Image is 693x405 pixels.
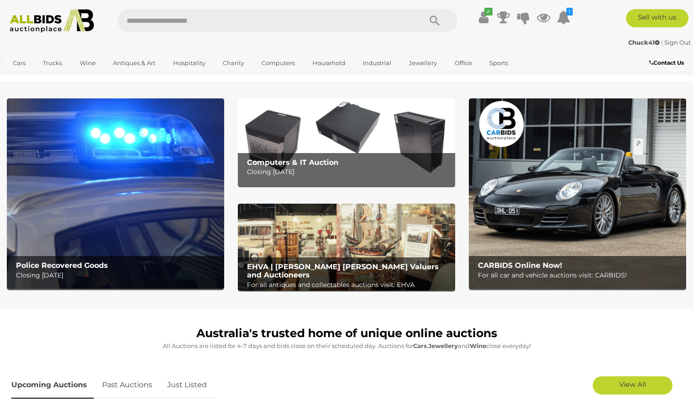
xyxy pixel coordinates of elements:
a: Just Listed [160,372,214,399]
a: Sign Out [664,39,691,46]
p: For all car and vehicle auctions visit: CARBIDS! [478,270,682,281]
a: Office [449,56,478,71]
img: CARBIDS Online Now! [469,98,686,289]
a: CARBIDS Online Now! CARBIDS Online Now! For all car and vehicle auctions visit: CARBIDS! [469,98,686,289]
a: Household [307,56,351,71]
span: | [661,39,663,46]
a: Charity [217,56,250,71]
b: Police Recovered Goods [16,261,108,270]
strong: Chuck41 [628,39,660,46]
strong: Wine [470,342,486,349]
strong: Cars [413,342,427,349]
a: Police Recovered Goods Police Recovered Goods Closing [DATE] [7,98,224,289]
button: Search [412,9,457,32]
b: Computers & IT Auction [247,158,339,167]
img: Allbids.com.au [5,9,99,33]
strong: Jewellery [428,342,458,349]
a: Sports [483,56,514,71]
b: CARBIDS Online Now! [478,261,562,270]
a: ✔ [477,9,490,26]
a: 1 [557,9,570,26]
p: Closing [DATE] [247,166,451,178]
img: Police Recovered Goods [7,98,224,289]
p: Closing [DATE] [16,270,220,281]
a: Jewellery [403,56,443,71]
p: For all antiques and collectables auctions visit: EHVA [247,279,451,291]
p: All Auctions are listed for 4-7 days and bids close on their scheduled day. Auctions for , and cl... [11,341,682,351]
a: Upcoming Auctions [11,372,94,399]
a: Computers [256,56,301,71]
a: Hospitality [167,56,211,71]
a: [GEOGRAPHIC_DATA] [7,71,83,86]
i: ✔ [484,8,493,15]
a: Trucks [37,56,68,71]
a: Sell with us [626,9,688,27]
a: Wine [74,56,102,71]
i: 1 [566,8,573,15]
a: Industrial [357,56,397,71]
span: View All [619,380,646,389]
a: Computers & IT Auction Computers & IT Auction Closing [DATE] [238,98,455,185]
a: Past Auctions [95,372,159,399]
a: View All [593,376,672,395]
a: Contact Us [649,58,686,68]
b: EHVA | [PERSON_NAME] [PERSON_NAME] Valuers and Auctioneers [247,262,439,279]
a: EHVA | Evans Hastings Valuers and Auctioneers EHVA | [PERSON_NAME] [PERSON_NAME] Valuers and Auct... [238,204,455,291]
h1: Australia's trusted home of unique online auctions [11,327,682,340]
img: EHVA | Evans Hastings Valuers and Auctioneers [238,204,455,291]
img: Computers & IT Auction [238,98,455,185]
b: Contact Us [649,59,684,66]
a: Cars [7,56,31,71]
a: Chuck41 [628,39,661,46]
a: Antiques & Art [107,56,161,71]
